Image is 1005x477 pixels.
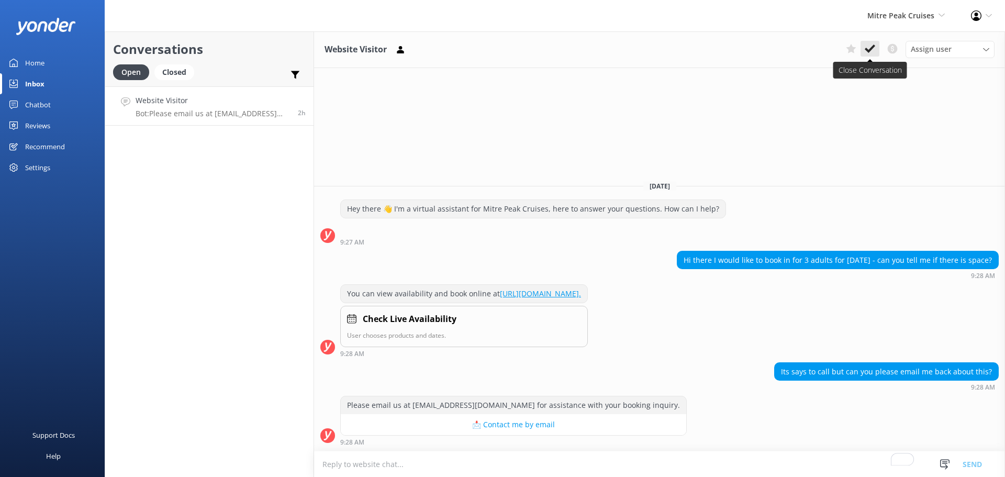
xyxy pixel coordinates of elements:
div: Its says to call but can you please email me back about this? [775,363,998,381]
strong: 9:28 AM [340,351,364,357]
span: [DATE] [643,182,676,191]
p: User chooses products and dates. [347,330,581,340]
a: Website VisitorBot:Please email us at [EMAIL_ADDRESS][DOMAIN_NAME] for assistance with your booki... [105,86,314,126]
div: Reviews [25,115,50,136]
div: Home [25,52,44,73]
h3: Website Visitor [325,43,387,57]
a: Open [113,66,154,77]
a: Closed [154,66,199,77]
div: Open [113,64,149,80]
img: yonder-white-logo.png [16,18,76,35]
div: Chatbot [25,94,51,115]
div: Hey there 👋 I'm a virtual assistant for Mitre Peak Cruises, here to answer your questions. How ca... [341,200,725,218]
div: Sep 28 2025 09:28am (UTC +13:00) Pacific/Auckland [677,272,999,279]
div: Recommend [25,136,65,157]
div: Sep 28 2025 09:28am (UTC +13:00) Pacific/Auckland [340,350,588,357]
div: Support Docs [32,425,75,446]
span: Mitre Peak Cruises [867,10,934,20]
div: Please email us at [EMAIL_ADDRESS][DOMAIN_NAME] for assistance with your booking inquiry. [341,396,686,414]
a: [URL][DOMAIN_NAME]. [500,289,581,298]
div: Hi there I would like to book in for 3 adults for [DATE] - can you tell me if there is space? [677,251,998,269]
span: Sep 28 2025 09:28am (UTC +13:00) Pacific/Auckland [298,108,306,117]
button: 📩 Contact me by email [341,414,686,435]
strong: 9:27 AM [340,239,364,246]
div: Assign User [906,41,995,58]
div: Settings [25,157,50,178]
p: Bot: Please email us at [EMAIL_ADDRESS][DOMAIN_NAME] for assistance with your booking inquiry. [136,109,290,118]
h4: Website Visitor [136,95,290,106]
div: Help [46,446,61,467]
strong: 9:28 AM [340,439,364,446]
strong: 9:28 AM [971,384,995,391]
strong: 9:28 AM [971,273,995,279]
div: You can view availability and book online at [341,285,587,303]
h4: Check Live Availability [363,313,456,326]
div: Closed [154,64,194,80]
h2: Conversations [113,39,306,59]
textarea: To enrich screen reader interactions, please activate Accessibility in Grammarly extension settings [314,451,1005,477]
span: Assign user [911,43,952,55]
div: Sep 28 2025 09:28am (UTC +13:00) Pacific/Auckland [774,383,999,391]
div: Sep 28 2025 09:27am (UTC +13:00) Pacific/Auckland [340,238,726,246]
div: Sep 28 2025 09:28am (UTC +13:00) Pacific/Auckland [340,438,687,446]
div: Inbox [25,73,44,94]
